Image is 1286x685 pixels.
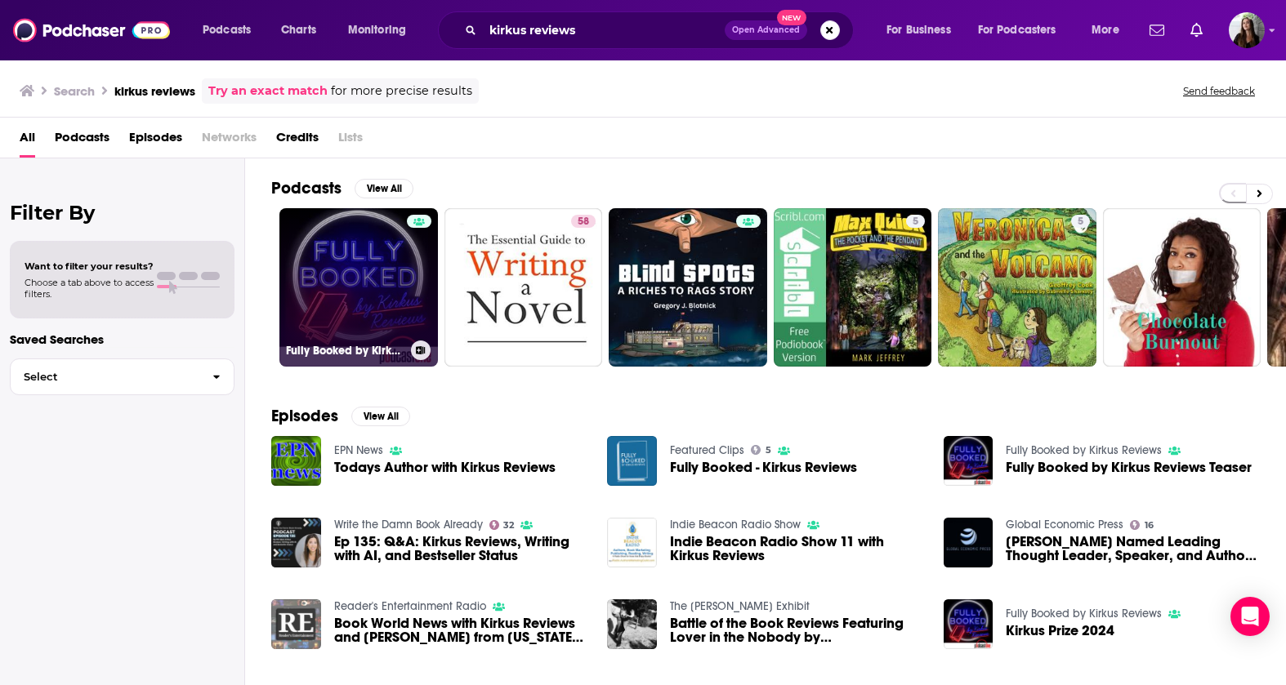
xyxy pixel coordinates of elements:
[886,19,951,42] span: For Business
[203,19,251,42] span: Podcasts
[276,124,319,158] a: Credits
[334,443,383,457] a: EPN News
[670,616,924,644] a: Battle of the Book Reviews Featuring Lover in the Nobody by Jonathan Harnisch (Author) Kirkus Lit...
[607,599,657,649] a: Battle of the Book Reviews Featuring Lover in the Nobody by Jonathan Harnisch (Author) Kirkus Lit...
[906,215,925,228] a: 5
[271,406,410,426] a: EpisodesView All
[732,26,800,34] span: Open Advanced
[1092,19,1119,42] span: More
[1006,460,1252,474] a: Fully Booked by Kirkus Reviews Teaser
[944,599,994,649] img: Kirkus Prize 2024
[483,17,725,43] input: Search podcasts, credits, & more...
[334,518,483,532] a: Write the Damn Book Already
[1229,12,1265,48] img: User Profile
[1230,597,1270,636] div: Open Intercom Messenger
[938,208,1096,367] a: 5
[725,20,807,40] button: Open AdvancedNew
[355,179,413,198] button: View All
[271,518,321,567] img: Ep 135: Q&A: Kirkus Reviews, Writing with AI, and Bestseller Status
[670,599,810,613] a: The Georgie Gust Exhibit
[777,10,806,25] span: New
[1229,12,1265,48] button: Show profile menu
[1006,535,1260,563] span: [PERSON_NAME] Named Leading Thought Leader, Speaker, and Author of Kirkus Reviews’ Best Indie Boo...
[751,445,771,455] a: 5
[503,522,514,529] span: 32
[1006,518,1123,532] a: Global Economic Press
[129,124,182,158] a: Episodes
[279,208,438,367] a: Fully Booked by Kirkus Reviews
[20,124,35,158] a: All
[1071,215,1090,228] a: 5
[766,447,771,454] span: 5
[270,17,326,43] a: Charts
[334,535,588,563] a: Ep 135: Q&A: Kirkus Reviews, Writing with AI, and Bestseller Status
[913,214,918,230] span: 5
[978,19,1056,42] span: For Podcasters
[25,277,154,300] span: Choose a tab above to access filters.
[1143,16,1171,44] a: Show notifications dropdown
[1006,607,1162,621] a: Fully Booked by Kirkus Reviews
[967,17,1080,43] button: open menu
[1229,12,1265,48] span: Logged in as bnmartinn
[1006,535,1260,563] a: Omar L. Harris Named Leading Thought Leader, Speaker, and Author of Kirkus Reviews’ Best Indie Bo...
[271,436,321,486] img: Todays Author with Kirkus Reviews
[607,518,657,567] img: Indie Beacon Radio Show 11 with Kirkus Reviews
[670,616,924,644] span: Battle of the Book Reviews Featuring Lover in the Nobody by [PERSON_NAME] (Author) Kirkus Literar...
[489,520,515,530] a: 32
[944,518,994,567] a: Omar L. Harris Named Leading Thought Leader, Speaker, and Author of Kirkus Reviews’ Best Indie Bo...
[1080,17,1140,43] button: open menu
[944,436,994,486] img: Fully Booked by Kirkus Reviews Teaser
[348,19,406,42] span: Monitoring
[271,178,342,198] h2: Podcasts
[55,124,109,158] a: Podcasts
[1078,214,1083,230] span: 5
[334,460,556,474] a: Todays Author with Kirkus Reviews
[271,406,338,426] h2: Episodes
[202,124,257,158] span: Networks
[114,83,195,99] h3: kirkus reviews
[444,208,603,367] a: 58
[1178,84,1260,98] button: Send feedback
[670,460,857,474] a: Fully Booked - Kirkus Reviews
[670,518,801,532] a: Indie Beacon Radio Show
[774,208,932,367] a: 5
[453,11,869,49] div: Search podcasts, credits, & more...
[10,358,234,395] button: Select
[1130,520,1154,530] a: 16
[1006,624,1114,638] a: Kirkus Prize 2024
[208,82,328,100] a: Try an exact match
[875,17,971,43] button: open menu
[11,371,199,382] span: Select
[10,331,234,347] p: Saved Searches
[338,124,363,158] span: Lists
[351,407,410,426] button: View All
[286,344,404,358] h3: Fully Booked by Kirkus Reviews
[670,535,924,563] a: Indie Beacon Radio Show 11 with Kirkus Reviews
[334,599,486,613] a: Reader's Entertainment Radio
[271,599,321,649] img: Book World News with Kirkus Reviews and Beth Werner from New York is Book Country
[607,436,657,486] img: Fully Booked - Kirkus Reviews
[1184,16,1209,44] a: Show notifications dropdown
[334,616,588,644] span: Book World News with Kirkus Reviews and [PERSON_NAME] from [US_STATE] is Book Country
[281,19,316,42] span: Charts
[13,15,170,46] img: Podchaser - Follow, Share and Rate Podcasts
[25,260,154,272] span: Want to filter your results?
[331,82,472,100] span: for more precise results
[191,17,272,43] button: open menu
